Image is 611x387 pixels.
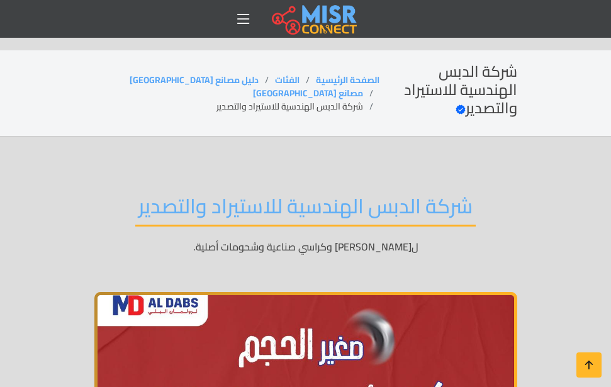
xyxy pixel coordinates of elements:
li: شركة الدبس الهندسية للاستيراد والتصدير [216,100,379,113]
svg: Verified account [456,104,466,115]
img: main.misr_connect [272,3,356,35]
h2: شركة الدبس الهندسية للاستيراد والتصدير [135,194,476,226]
a: دليل مصانع [GEOGRAPHIC_DATA] [130,72,259,88]
a: الفئات [275,72,300,88]
a: مصانع [GEOGRAPHIC_DATA] [253,85,363,101]
h2: شركة الدبس الهندسية للاستيراد والتصدير [379,63,517,117]
p: ل[PERSON_NAME] وكراسي صناعية وشحومات أصلية. [94,239,517,254]
a: الصفحة الرئيسية [316,72,379,88]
